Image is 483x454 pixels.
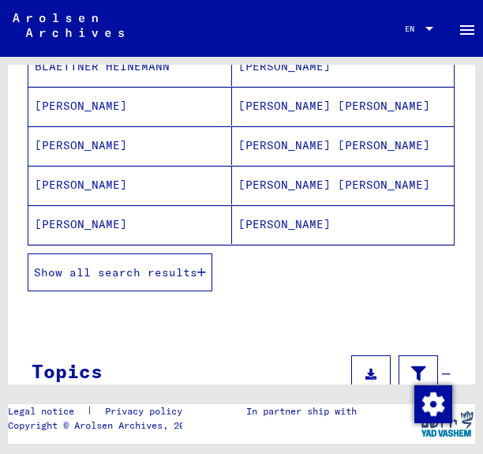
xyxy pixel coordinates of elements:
div: | [8,404,201,418]
mat-cell: [PERSON_NAME] [28,205,232,244]
div: Topics [32,357,103,385]
mat-cell: [PERSON_NAME] [28,126,232,165]
button: Toggle sidenav [451,13,483,44]
a: Privacy policy [92,404,201,418]
div: Change consent [414,385,451,422]
mat-cell: [PERSON_NAME] [232,205,454,244]
img: Arolsen_neg.svg [13,13,124,37]
mat-cell: [PERSON_NAME] [28,87,232,126]
mat-cell: BLAETTNER HEINEMANN [28,47,232,86]
mat-icon: Side nav toggle icon [458,21,477,39]
mat-cell: [PERSON_NAME] [232,47,454,86]
img: yv_logo.png [417,404,477,444]
mat-cell: [PERSON_NAME] [28,166,232,204]
img: Change consent [414,385,452,423]
span: Show all search results [34,265,197,280]
mat-cell: [PERSON_NAME] [PERSON_NAME] [232,126,454,165]
span: EN [405,24,422,33]
button: Show all search results [28,253,212,291]
p: In partner ship with [246,404,357,418]
mat-cell: [PERSON_NAME] [PERSON_NAME] [232,87,454,126]
p: Copyright © Arolsen Archives, 2021 [8,418,201,433]
mat-cell: [PERSON_NAME] [PERSON_NAME] [232,166,454,204]
a: Legal notice [8,404,87,418]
